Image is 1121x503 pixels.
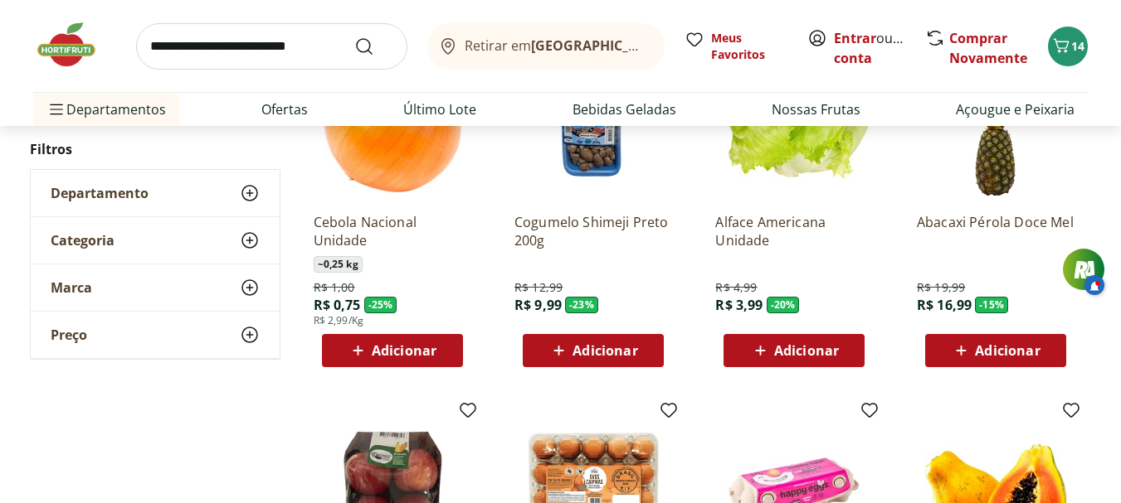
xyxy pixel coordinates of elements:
[1048,27,1088,66] button: Carrinho
[685,30,787,63] a: Meus Favoritos
[51,326,87,343] span: Preço
[573,344,637,357] span: Adicionar
[956,99,1075,119] a: Açougue e Peixaria
[925,334,1066,367] button: Adicionar
[715,213,873,249] a: Alface Americana Unidade
[514,213,672,249] a: Cogumelo Shimeji Preto 200g
[314,314,364,327] span: R$ 2,99/Kg
[354,36,394,56] button: Submit Search
[523,334,664,367] button: Adicionar
[136,23,407,70] input: search
[314,213,471,249] a: Cebola Nacional Unidade
[917,213,1075,249] a: Abacaxi Pérola Doce Mel
[573,99,676,119] a: Bebidas Geladas
[372,344,436,357] span: Adicionar
[31,264,280,311] button: Marca
[51,232,115,249] span: Categoria
[427,23,665,70] button: Retirar em[GEOGRAPHIC_DATA]/[GEOGRAPHIC_DATA]
[364,297,397,313] span: - 25 %
[31,170,280,216] button: Departamento
[322,334,463,367] button: Adicionar
[531,36,811,55] b: [GEOGRAPHIC_DATA]/[GEOGRAPHIC_DATA]
[834,28,908,68] span: ou
[403,99,476,119] a: Último Lote
[1071,38,1084,54] span: 14
[51,279,92,296] span: Marca
[715,296,763,314] span: R$ 3,99
[917,279,965,296] span: R$ 19,99
[975,297,1008,313] span: - 15 %
[31,217,280,264] button: Categoria
[774,344,839,357] span: Adicionar
[51,185,149,201] span: Departamento
[949,29,1027,67] a: Comprar Novamente
[724,334,865,367] button: Adicionar
[711,30,787,63] span: Meus Favoritos
[514,296,562,314] span: R$ 9,99
[565,297,598,313] span: - 23 %
[314,279,355,296] span: R$ 1,00
[30,133,280,166] h2: Filtros
[314,256,363,273] span: ~ 0,25 kg
[767,297,800,313] span: - 20 %
[772,99,860,119] a: Nossas Frutas
[31,312,280,358] button: Preço
[314,296,361,314] span: R$ 0,75
[834,29,876,47] a: Entrar
[46,89,66,129] button: Menu
[514,279,563,296] span: R$ 12,99
[917,296,972,314] span: R$ 16,99
[834,29,925,67] a: Criar conta
[975,344,1040,357] span: Adicionar
[33,20,116,70] img: Hortifruti
[465,38,648,53] span: Retirar em
[46,89,166,129] span: Departamentos
[261,99,308,119] a: Ofertas
[715,279,757,296] span: R$ 4,99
